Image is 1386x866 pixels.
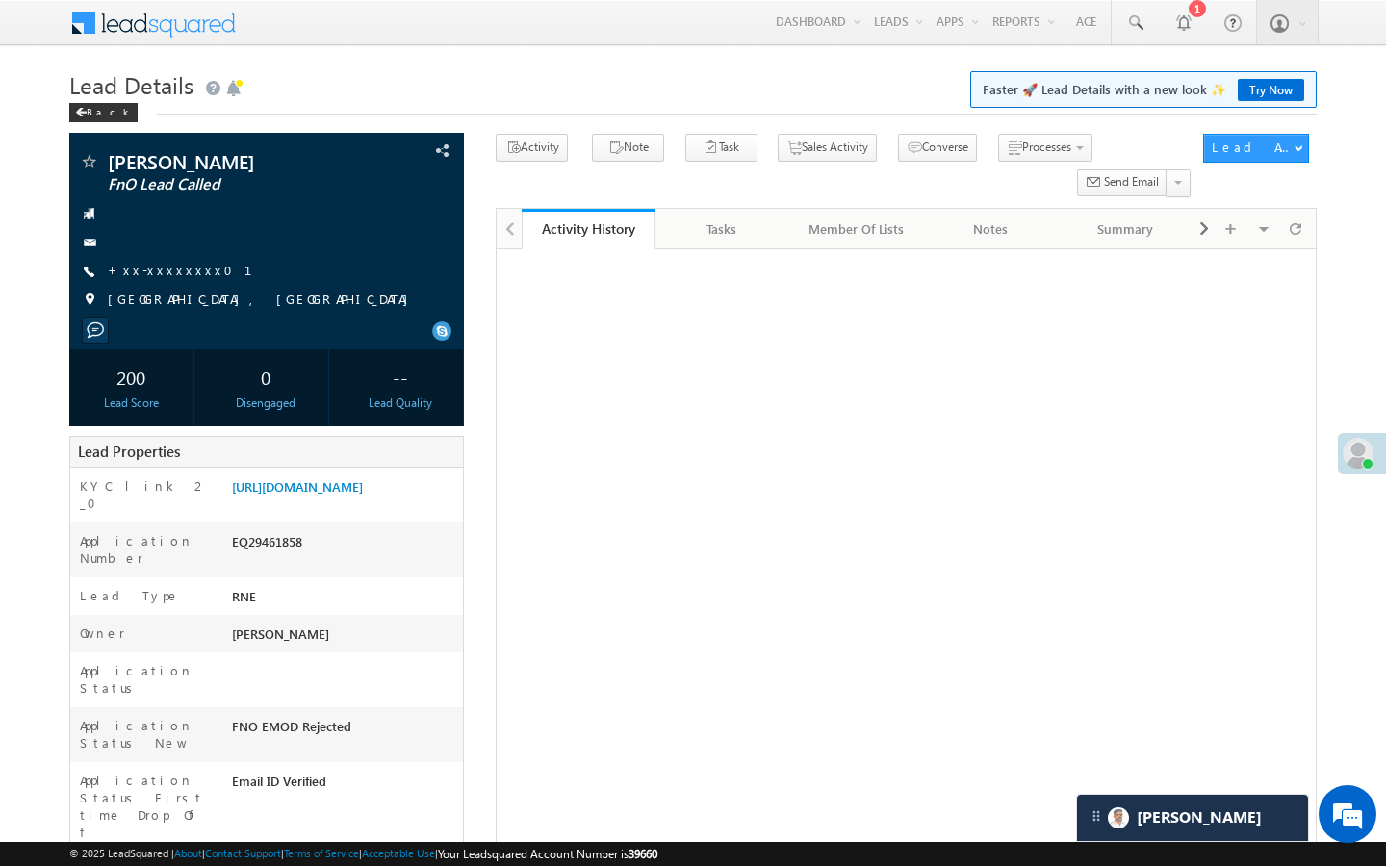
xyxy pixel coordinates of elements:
div: EQ29461858 [227,532,463,559]
a: Back [69,102,147,118]
button: Task [685,134,757,162]
div: Member Of Lists [806,217,908,241]
a: +xx-xxxxxxxx01 [108,262,275,278]
span: [PERSON_NAME] [232,625,329,642]
div: -- [344,359,458,395]
a: Terms of Service [284,847,359,859]
span: Lead Properties [78,442,180,461]
div: Notes [939,217,1041,241]
span: FnO Lead Called [108,175,351,194]
button: Converse [898,134,977,162]
span: Lead Details [69,69,193,100]
label: Application Status First time Drop Off [80,772,213,841]
span: Processes [1022,140,1071,154]
div: RNE [227,587,463,614]
span: Carter [1137,808,1262,827]
label: Application Status New [80,717,213,751]
a: Try Now [1238,79,1304,101]
div: 200 [74,359,189,395]
a: Summary [1059,209,1193,249]
button: Note [592,134,664,162]
a: Contact Support [205,847,281,859]
button: Lead Actions [1203,134,1309,163]
img: carter-drag [1089,808,1104,824]
div: Lead Score [74,395,189,412]
div: Disengaged [209,395,323,412]
span: © 2025 LeadSquared | | | | | [69,845,657,863]
label: Lead Type [80,587,180,604]
span: [PERSON_NAME] [108,152,351,171]
a: Activity History [522,209,656,249]
a: Tasks [655,209,790,249]
a: Acceptable Use [362,847,435,859]
div: Lead Quality [344,395,458,412]
div: Activity History [536,219,642,238]
label: Application Number [80,532,213,567]
a: Member Of Lists [790,209,925,249]
img: Carter [1108,807,1129,828]
div: Email ID Verified [227,772,463,799]
span: [GEOGRAPHIC_DATA], [GEOGRAPHIC_DATA] [108,291,418,310]
label: Application Status [80,662,213,697]
button: Send Email [1077,169,1168,197]
button: Activity [496,134,568,162]
span: Send Email [1104,173,1159,191]
a: [URL][DOMAIN_NAME] [232,478,363,495]
button: Sales Activity [778,134,877,162]
div: 0 [209,359,323,395]
a: Notes [924,209,1059,249]
span: Faster 🚀 Lead Details with a new look ✨ [983,80,1304,99]
div: FNO EMOD Rejected [227,717,463,744]
div: Summary [1074,217,1176,241]
span: Your Leadsquared Account Number is [438,847,657,861]
a: About [174,847,202,859]
label: Owner [80,624,125,642]
div: Tasks [671,217,773,241]
span: 39660 [629,847,657,861]
button: Processes [998,134,1092,162]
div: Lead Actions [1212,139,1294,156]
div: carter-dragCarter[PERSON_NAME] [1076,794,1309,842]
label: KYC link 2_0 [80,477,213,512]
div: Back [69,103,138,122]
